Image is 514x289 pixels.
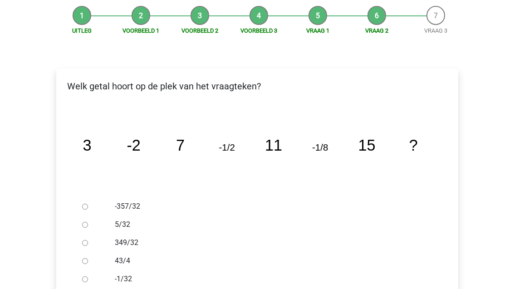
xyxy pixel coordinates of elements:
[64,80,451,93] p: Welk getal hoort op de plek van het vraagteken?
[240,28,277,34] a: Voorbeeld 3
[409,137,417,154] tspan: ?
[115,220,429,230] label: 5/32
[127,137,140,154] tspan: -2
[83,137,91,154] tspan: 3
[72,28,92,34] a: Uitleg
[365,28,388,34] a: Vraag 2
[358,137,375,154] tspan: 15
[115,256,429,267] label: 43/4
[181,28,218,34] a: Voorbeeld 2
[219,142,235,153] tspan: -1/2
[122,28,159,34] a: Voorbeeld 1
[306,28,329,34] a: Vraag 1
[264,137,282,154] tspan: 11
[176,137,184,154] tspan: 7
[115,238,429,249] label: 349/32
[115,274,429,285] label: -1/32
[115,201,429,212] label: -357/32
[424,28,447,34] a: Vraag 3
[312,142,328,153] tspan: -1/8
